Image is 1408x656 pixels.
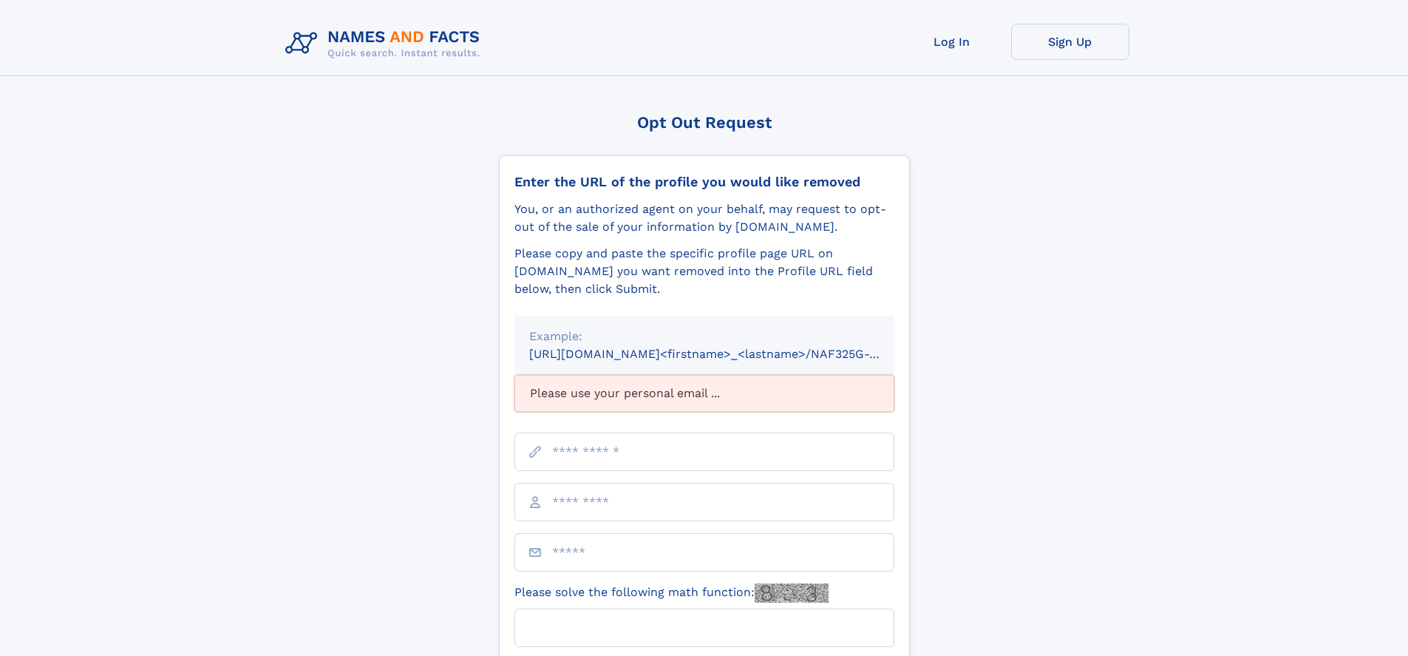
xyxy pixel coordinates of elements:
img: Logo Names and Facts [279,24,492,64]
a: Log In [893,24,1011,60]
label: Please solve the following math function: [514,584,829,603]
div: Please copy and paste the specific profile page URL on [DOMAIN_NAME] you want removed into the Pr... [514,245,894,298]
div: Example: [529,328,880,345]
small: [URL][DOMAIN_NAME]<firstname>_<lastname>/NAF325G-xxxxxxxx [529,347,922,361]
div: You, or an authorized agent on your behalf, may request to opt-out of the sale of your informatio... [514,200,894,236]
div: Enter the URL of the profile you would like removed [514,174,894,190]
div: Opt Out Request [499,113,910,132]
div: Please use your personal email ... [514,375,894,412]
a: Sign Up [1011,24,1129,60]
